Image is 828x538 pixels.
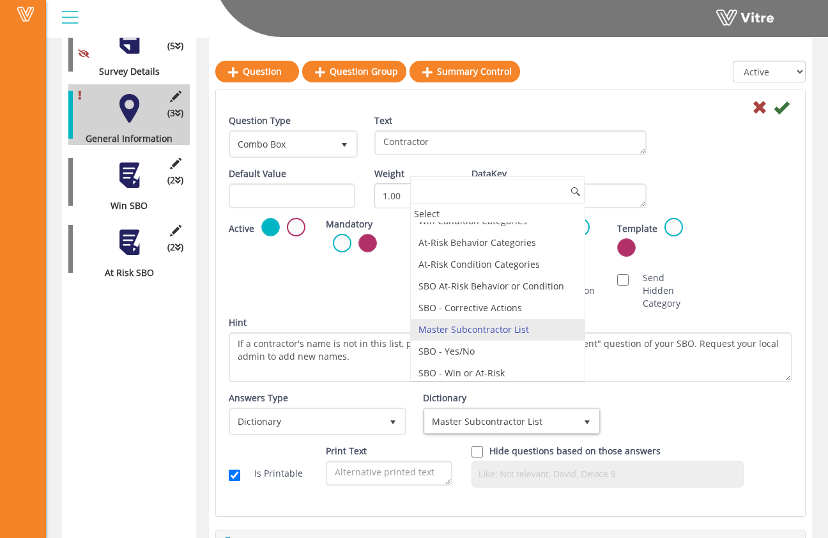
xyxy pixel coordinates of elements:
[617,274,629,286] input: Send Hidden Category
[229,392,288,404] label: Answers Type
[229,167,286,180] label: Default Value
[475,465,740,484] input: Like: Not relevant, David, Device 9
[167,241,183,254] span: (2 )
[229,316,247,329] label: Hint
[381,410,404,433] span: select
[471,446,483,457] input: Hide question based on answer
[411,254,585,275] li: At-Risk Condition Categories
[167,40,183,52] span: (5 )
[229,332,792,382] textarea: If a contractor's name is not in this list, put the name under the "Optional Comment" question of...
[333,132,356,155] span: select
[231,132,333,155] span: Combo Box
[411,362,585,384] li: SBO - Win or At-Risk
[411,232,585,254] li: At-Risk Behavior Categories
[326,445,367,457] label: Print Text
[68,132,180,145] div: General Information
[423,392,466,404] label: Dictionary
[215,61,299,82] a: Question
[411,319,585,341] li: Master Subcontractor List
[68,65,180,78] div: Survey Details
[411,341,585,362] li: SBO - Yes/No
[167,107,183,119] span: (3 )
[68,199,180,212] div: Win SBO
[374,167,404,180] label: Weight
[411,297,585,319] li: SBO - Corrective Actions
[229,114,291,127] label: Question Type
[471,167,507,180] label: DataKey
[617,222,657,235] label: Template
[576,410,599,433] span: select
[374,114,392,127] label: Text
[241,467,303,480] label: Is Printable
[229,470,240,481] input: Is Printable
[489,445,661,457] label: Hide questions based on those answers
[425,410,576,433] span: Master Subcontractor List
[630,272,695,310] label: Send Hidden Category
[302,61,406,82] a: Question Group
[411,205,585,222] div: Select
[229,222,254,235] label: Active
[231,410,381,433] span: Dictionary
[410,61,520,82] a: Summary Control
[374,130,647,155] textarea: Contractor
[167,174,183,187] span: (2 )
[68,266,180,279] div: At Risk SBO
[411,275,585,297] li: SBO At-Risk Behavior or Condition
[326,218,372,231] label: Mandatory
